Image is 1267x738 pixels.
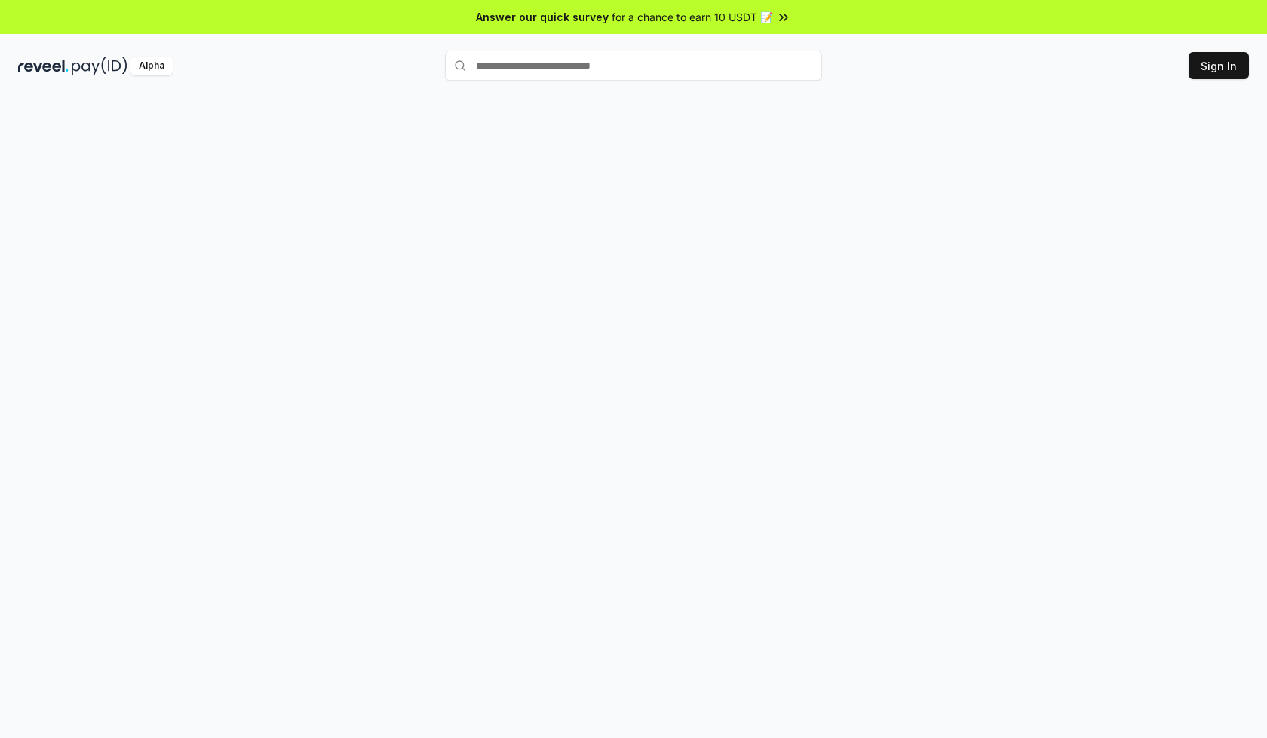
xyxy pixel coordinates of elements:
[612,9,773,25] span: for a chance to earn 10 USDT 📝
[476,9,609,25] span: Answer our quick survey
[1189,52,1249,79] button: Sign In
[72,57,127,75] img: pay_id
[130,57,173,75] div: Alpha
[18,57,69,75] img: reveel_dark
